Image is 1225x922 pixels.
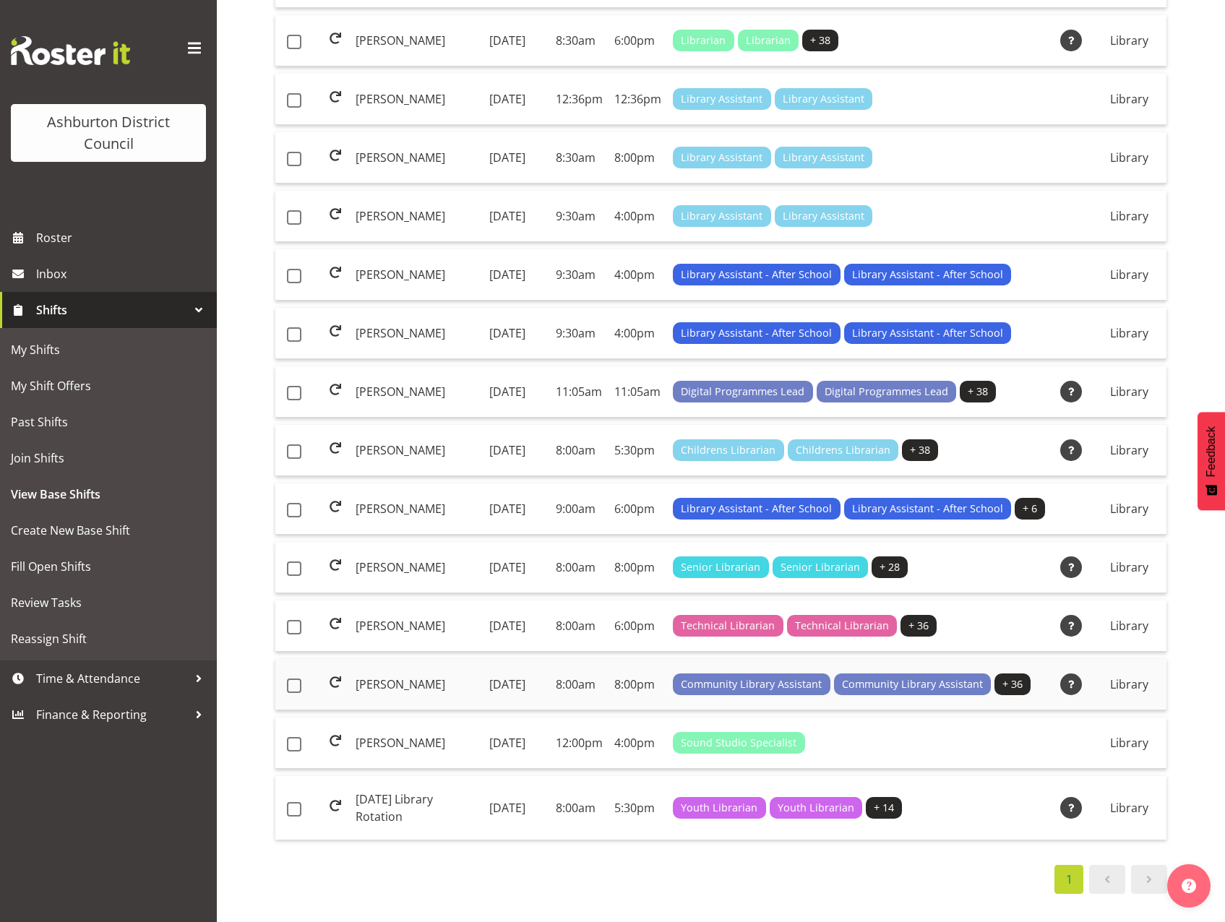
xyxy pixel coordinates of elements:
span: Youth Librarian [778,800,854,816]
td: 8:00am [550,542,609,593]
span: Library [1110,501,1148,517]
span: Library [1110,384,1148,400]
td: [DATE] [483,132,550,184]
td: [DATE] [483,425,550,476]
span: Review Tasks [11,592,206,613]
a: Join Shifts [4,440,213,476]
td: 8:30am [550,132,609,184]
td: [PERSON_NAME] [350,191,483,242]
td: 5:30pm [609,425,667,476]
td: [DATE] Library Rotation [350,776,483,840]
span: Time & Attendance [36,668,188,689]
td: 6:00pm [609,15,667,66]
td: 11:05am [609,366,667,418]
td: [PERSON_NAME] [350,600,483,652]
span: Library Assistant - After School [681,501,832,517]
button: Feedback - Show survey [1198,412,1225,510]
span: View Base Shifts [11,483,206,505]
td: [PERSON_NAME] [350,483,483,535]
td: 5:30pm [609,776,667,840]
span: Community Library Assistant [681,676,822,692]
span: Librarian [746,33,791,48]
td: [PERSON_NAME] [350,366,483,418]
span: Library [1110,325,1148,341]
span: Library [1110,267,1148,283]
span: Library Assistant - After School [681,325,832,341]
td: [PERSON_NAME] [350,132,483,184]
td: 8:30am [550,15,609,66]
td: 4:00pm [609,249,667,301]
td: [PERSON_NAME] [350,425,483,476]
span: Youth Librarian [681,800,757,816]
a: Fill Open Shifts [4,548,213,585]
td: [DATE] [483,718,550,769]
td: 12:00pm [550,718,609,769]
span: + 38 [968,384,988,400]
span: + 14 [874,800,894,816]
span: Library [1110,735,1148,751]
td: 4:00pm [609,308,667,359]
span: My Shift Offers [11,375,206,397]
span: Sound Studio Specialist [681,735,796,751]
td: [DATE] [483,74,550,125]
span: Library [1110,559,1148,575]
td: [PERSON_NAME] [350,249,483,301]
td: 8:00pm [609,542,667,593]
span: Fill Open Shifts [11,556,206,577]
img: Rosterit website logo [11,36,130,65]
a: View Base Shifts [4,476,213,512]
span: Library Assistant - After School [852,325,1003,341]
td: 12:36pm [609,74,667,125]
td: 8:00am [550,776,609,840]
td: 8:00am [550,425,609,476]
td: 6:00pm [609,600,667,652]
span: + 38 [810,33,830,48]
span: Digital Programmes Lead [825,384,948,400]
td: [PERSON_NAME] [350,718,483,769]
span: Inbox [36,263,210,285]
span: Join Shifts [11,447,206,469]
td: 9:30am [550,308,609,359]
span: + 36 [908,618,929,634]
span: Library [1110,150,1148,165]
span: Technical Librarian [681,618,775,634]
td: [PERSON_NAME] [350,74,483,125]
span: Digital Programmes Lead [681,384,804,400]
td: [DATE] [483,659,550,710]
span: + 6 [1023,501,1037,517]
span: Create New Base Shift [11,520,206,541]
span: Past Shifts [11,411,206,433]
td: 8:00am [550,659,609,710]
span: + 28 [880,559,900,575]
span: Childrens Librarian [681,442,775,458]
span: Library [1110,618,1148,634]
span: Library Assistant - After School [852,267,1003,283]
td: [PERSON_NAME] [350,659,483,710]
td: [DATE] [483,542,550,593]
span: My Shifts [11,339,206,361]
td: [DATE] [483,776,550,840]
td: [PERSON_NAME] [350,542,483,593]
img: help-xxl-2.png [1182,879,1196,893]
span: + 38 [910,442,930,458]
span: + 36 [1002,676,1023,692]
span: Library Assistant - After School [681,267,832,283]
span: Library Assistant - After School [852,501,1003,517]
a: Review Tasks [4,585,213,621]
td: 8:00am [550,600,609,652]
span: Roster [36,227,210,249]
td: [DATE] [483,191,550,242]
td: [DATE] [483,366,550,418]
td: [DATE] [483,308,550,359]
a: My Shifts [4,332,213,368]
span: Technical Librarian [795,618,889,634]
td: 4:00pm [609,191,667,242]
a: Reassign Shift [4,621,213,657]
a: Create New Base Shift [4,512,213,548]
span: Library [1110,33,1148,48]
span: Reassign Shift [11,628,206,650]
td: 8:00pm [609,132,667,184]
td: 12:36pm [550,74,609,125]
span: Library Assistant [783,150,864,165]
span: Senior Librarian [781,559,860,575]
